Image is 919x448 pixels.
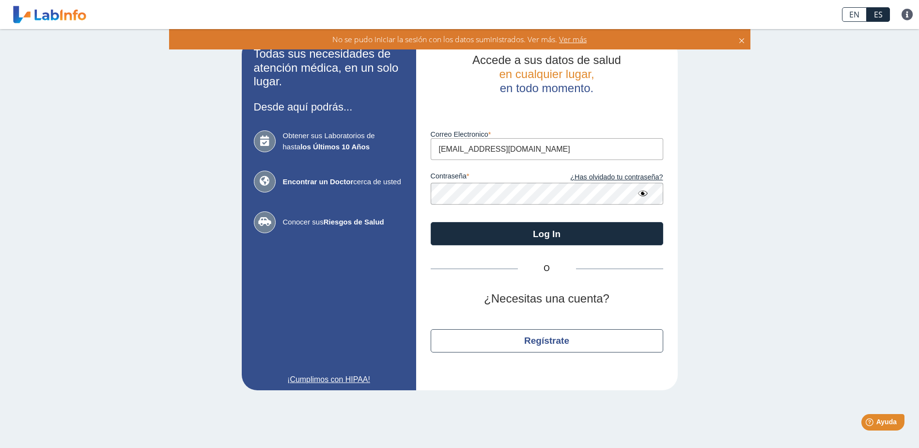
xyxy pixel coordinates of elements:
span: en todo momento. [500,81,593,95]
span: O [518,263,576,274]
span: cerca de usted [283,176,404,188]
span: Conocer sus [283,217,404,228]
span: en cualquier lugar, [499,67,594,80]
button: Regístrate [431,329,663,352]
iframe: Help widget launcher [833,410,908,437]
a: ¡Cumplimos con HIPAA! [254,374,404,385]
h2: Todas sus necesidades de atención médica, en un solo lugar. [254,47,404,89]
label: Correo Electronico [431,130,663,138]
b: Encontrar un Doctor [283,177,354,186]
a: ¿Has olvidado tu contraseña? [547,172,663,183]
h3: Desde aquí podrás... [254,101,404,113]
h2: ¿Necesitas una cuenta? [431,292,663,306]
button: Log In [431,222,663,245]
span: No se pudo iniciar la sesión con los datos suministrados. Ver más. [332,34,557,45]
span: Ver más [557,34,587,45]
b: los Últimos 10 Años [300,143,370,151]
span: Obtener sus Laboratorios de hasta [283,130,404,152]
a: ES [867,7,890,22]
b: Riesgos de Salud [324,218,384,226]
span: Accede a sus datos de salud [472,53,621,66]
a: EN [842,7,867,22]
label: contraseña [431,172,547,183]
